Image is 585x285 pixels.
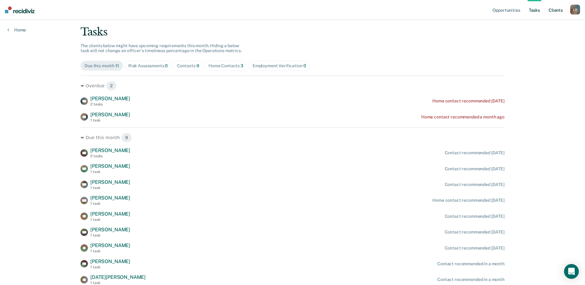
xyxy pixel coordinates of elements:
span: [PERSON_NAME] [90,147,130,153]
span: [PERSON_NAME] [90,96,130,101]
div: Home contact recommended [DATE] [432,198,505,203]
div: Home Contacts [208,63,243,68]
div: Contact recommended [DATE] [445,246,505,251]
div: 1 task [90,281,146,285]
div: Due this month [84,63,119,68]
div: Contact recommended [DATE] [445,182,505,187]
div: 1 task [90,217,130,222]
div: 2 tasks [90,102,130,106]
span: [PERSON_NAME] [90,163,130,169]
span: 0 [165,63,168,68]
button: LD [570,5,580,14]
div: Employment Verification [253,63,306,68]
span: [PERSON_NAME] [90,112,130,118]
div: 1 task [90,186,130,190]
div: Home contact recommended a month ago [421,114,505,120]
span: 9 [196,63,199,68]
div: Contact recommended [DATE] [445,166,505,171]
span: 2 [106,81,117,91]
div: Contact recommended [DATE] [445,150,505,155]
div: Contact recommended in a month [437,261,505,266]
img: Recidiviz [5,6,35,13]
span: [DATE][PERSON_NAME] [90,274,146,280]
span: 11 [115,63,119,68]
div: Due this month 9 [80,133,505,142]
span: [PERSON_NAME] [90,258,130,264]
span: [PERSON_NAME] [90,195,130,201]
span: [PERSON_NAME] [90,227,130,233]
span: 3 [241,63,243,68]
span: 0 [303,63,306,68]
span: [PERSON_NAME] [90,179,130,185]
div: 1 task [90,265,130,269]
div: 2 tasks [90,154,130,158]
span: 9 [121,133,132,142]
div: Risk Assessments [128,63,168,68]
div: Tasks [80,26,505,38]
a: Home [7,27,26,33]
div: 1 task [90,249,130,253]
div: Contact recommended [DATE] [445,214,505,219]
span: [PERSON_NAME] [90,211,130,217]
div: 1 task [90,233,130,238]
div: Open Intercom Messenger [564,264,579,279]
div: 1 task [90,170,130,174]
div: Contact recommended [DATE] [445,229,505,235]
div: 1 task [90,118,130,122]
div: Overdue 2 [80,81,505,91]
div: Home contact recommended [DATE] [432,98,505,104]
div: L D [570,5,580,14]
span: [PERSON_NAME] [90,242,130,248]
div: 1 task [90,201,130,206]
div: Contact recommended in a month [437,277,505,282]
div: Contacts [177,63,199,68]
span: The clients below might have upcoming requirements this month. Hiding a below task will not chang... [80,43,242,53]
